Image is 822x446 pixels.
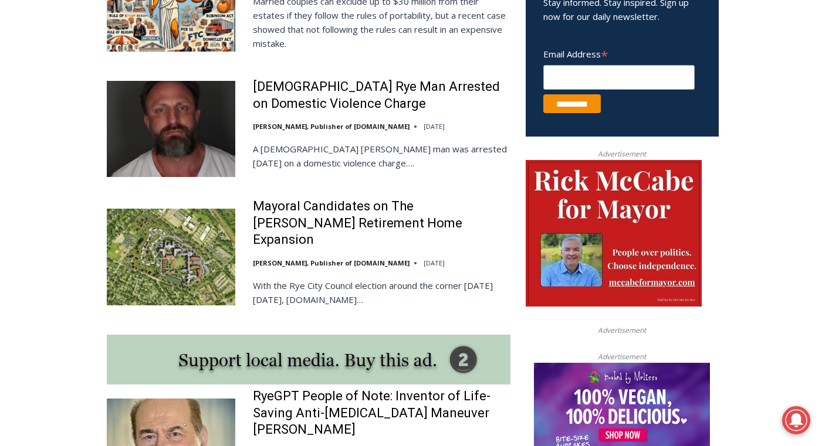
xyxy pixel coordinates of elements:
div: "At the 10am stand-up meeting, each intern gets a chance to take [PERSON_NAME] and the other inte... [296,1,554,114]
img: Mayoral Candidates on The Osborn Retirement Home Expansion [107,209,235,305]
p: A [DEMOGRAPHIC_DATA] [PERSON_NAME] man was arrested [DATE] on a domestic violence charge…. [253,142,510,170]
img: 42 Year Old Rye Man Arrested on Domestic Violence Charge [107,81,235,177]
time: [DATE] [424,122,445,131]
p: With the Rye City Council election around the corner [DATE][DATE], [DOMAIN_NAME]… [253,278,510,307]
a: Intern @ [DOMAIN_NAME] [282,114,569,146]
a: RyeGPT People of Note: Inventor of Life-Saving Anti-[MEDICAL_DATA] Maneuver [PERSON_NAME] [253,388,510,438]
span: Advertisement [586,148,658,159]
a: [DEMOGRAPHIC_DATA] Rye Man Arrested on Domestic Violence Charge [253,79,510,112]
a: [PERSON_NAME], Publisher of [DOMAIN_NAME] [253,122,410,131]
span: Advertisement [586,325,658,336]
span: Intern @ [DOMAIN_NAME] [307,117,544,143]
img: McCabe for Mayor [526,160,702,307]
a: [PERSON_NAME], Publisher of [DOMAIN_NAME] [253,258,410,267]
time: [DATE] [424,258,445,267]
a: Mayoral Candidates on The [PERSON_NAME] Retirement Home Expansion [253,198,510,248]
label: Email Address [543,42,695,63]
img: support local media, buy this ad [107,335,510,384]
span: Advertisement [586,351,658,362]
